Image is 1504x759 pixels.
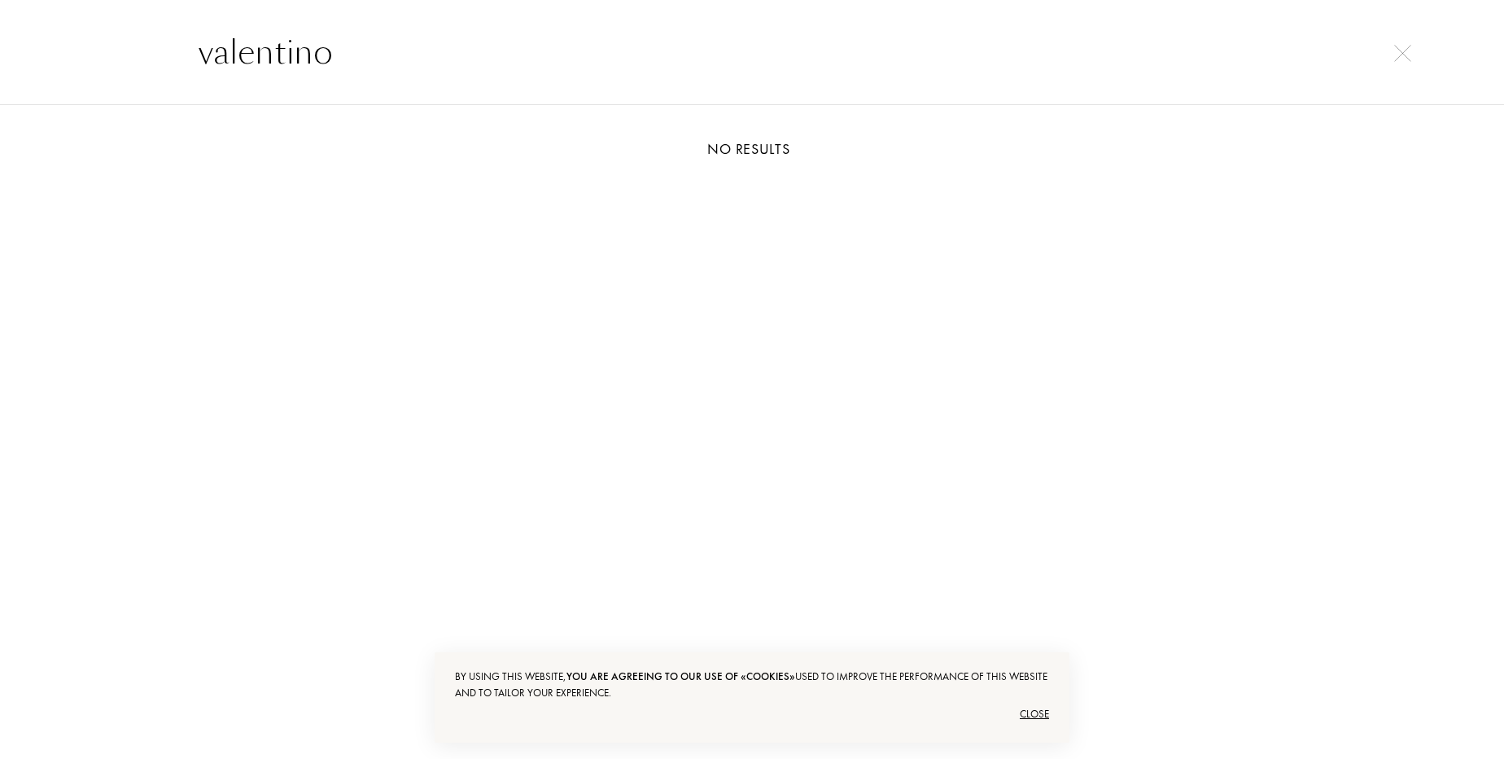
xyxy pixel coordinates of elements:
input: Search [166,28,1338,77]
div: Close [455,701,1049,727]
span: you are agreeing to our use of «cookies» [566,669,795,683]
div: By using this website, used to improve the performance of this website and to tailor your experie... [455,669,1049,701]
img: cross.svg [1394,45,1411,62]
div: No results [182,138,1322,160]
